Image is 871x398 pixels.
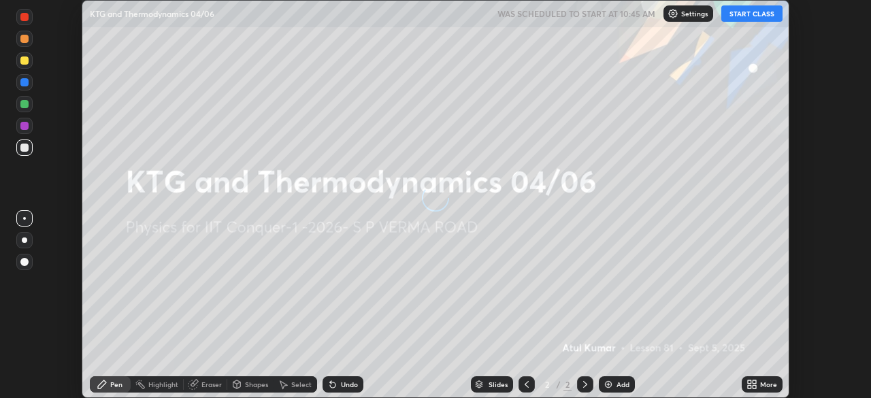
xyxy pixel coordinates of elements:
div: Pen [110,381,122,388]
div: Highlight [148,381,178,388]
div: Add [617,381,629,388]
div: Shapes [245,381,268,388]
button: START CLASS [721,5,783,22]
div: Slides [489,381,508,388]
div: 2 [563,378,572,391]
div: Undo [341,381,358,388]
img: class-settings-icons [668,8,678,19]
p: KTG and Thermodynamics 04/06 [90,8,214,19]
div: Select [291,381,312,388]
img: add-slide-button [603,379,614,390]
div: / [557,380,561,388]
h5: WAS SCHEDULED TO START AT 10:45 AM [497,7,655,20]
div: Eraser [201,381,222,388]
div: More [760,381,777,388]
div: 2 [540,380,554,388]
p: Settings [681,10,708,17]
